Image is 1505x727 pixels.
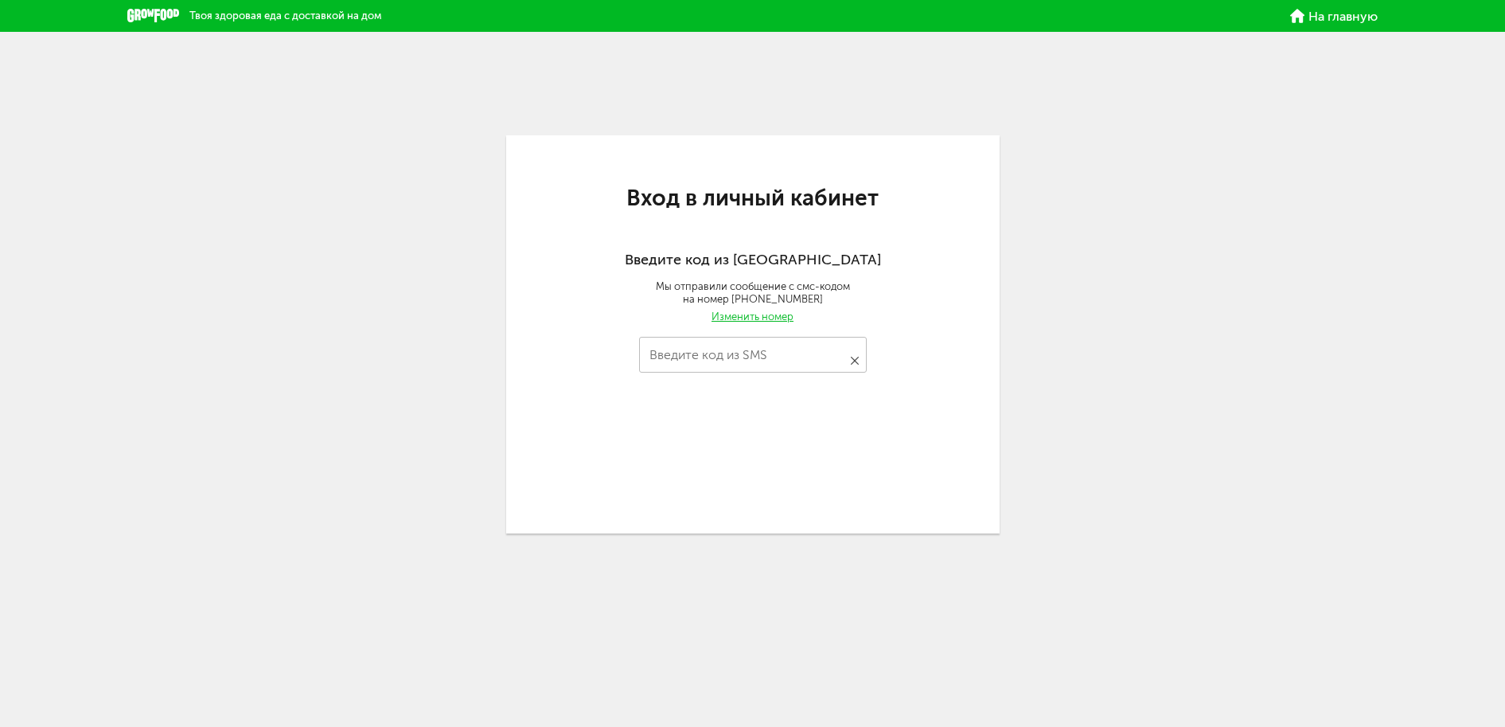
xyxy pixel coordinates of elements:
h2: Введите код из [GEOGRAPHIC_DATA] [506,252,1000,269]
a: Твоя здоровая еда с доставкой на дом [127,9,381,23]
span: На главную [1308,10,1378,23]
label: Введите код из SMS [649,350,767,359]
a: На главную [1290,9,1378,23]
span: Твоя здоровая еда с доставкой на дом [189,10,381,21]
div: Изменить номер [712,311,793,323]
h1: Вход в личный кабинет [506,188,1000,209]
div: Мы отправили сообщение с смс-кодом на номер [PHONE_NUMBER] [506,280,1000,306]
